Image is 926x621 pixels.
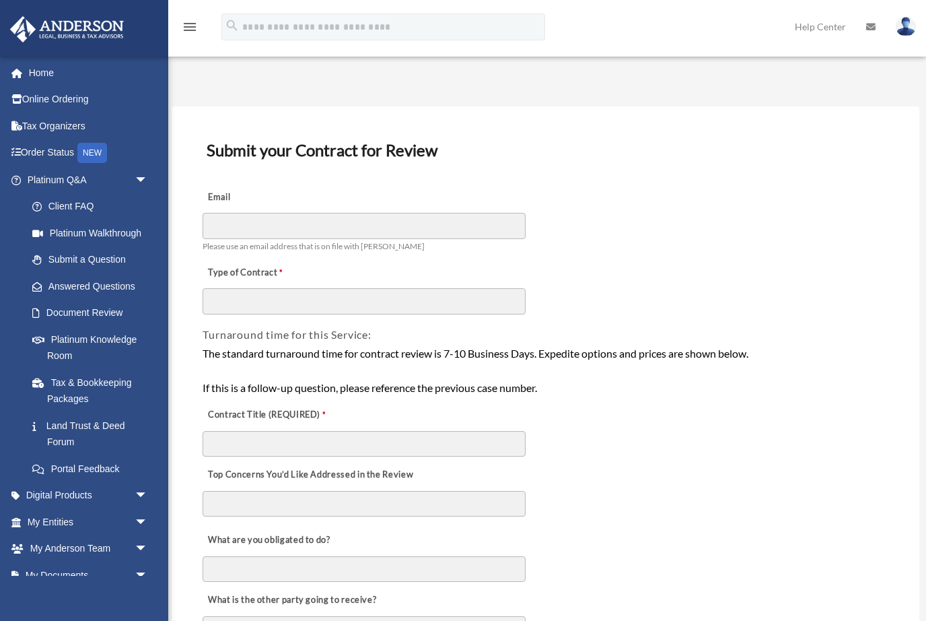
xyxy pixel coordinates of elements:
img: User Pic [896,17,916,36]
div: The standard turnaround time for contract review is 7-10 Business Days. Expedite options and pric... [203,345,888,397]
label: Top Concerns You’d Like Addressed in the Review [203,466,417,485]
a: Platinum Walkthrough [19,220,168,247]
label: What is the other party going to receive? [203,591,380,610]
a: My Entitiesarrow_drop_down [9,509,168,535]
a: Tax Organizers [9,112,168,139]
label: Email [203,188,337,207]
a: My Anderson Teamarrow_drop_down [9,535,168,562]
label: Type of Contract [203,263,337,282]
img: Anderson Advisors Platinum Portal [6,16,128,42]
a: Answered Questions [19,273,168,300]
div: NEW [77,143,107,163]
span: Please use an email address that is on file with [PERSON_NAME] [203,241,425,251]
a: Portal Feedback [19,455,168,482]
a: Land Trust & Deed Forum [19,412,168,455]
a: Order StatusNEW [9,139,168,167]
label: Contract Title (REQUIRED) [203,406,337,425]
a: Platinum Knowledge Room [19,326,168,369]
span: arrow_drop_down [135,535,162,563]
a: Document Review [19,300,162,327]
i: menu [182,19,198,35]
a: Online Ordering [9,86,168,113]
a: Client FAQ [19,193,168,220]
span: arrow_drop_down [135,562,162,589]
label: What are you obligated to do? [203,531,337,550]
a: Tax & Bookkeeping Packages [19,369,168,412]
h3: Submit your Contract for Review [201,136,889,164]
a: Submit a Question [19,247,168,273]
span: Turnaround time for this Service: [203,328,371,341]
a: Platinum Q&Aarrow_drop_down [9,166,168,193]
span: arrow_drop_down [135,482,162,510]
span: arrow_drop_down [135,509,162,536]
a: menu [182,24,198,35]
a: My Documentsarrow_drop_down [9,562,168,589]
span: arrow_drop_down [135,166,162,194]
i: search [225,18,240,33]
a: Home [9,59,168,86]
a: Digital Productsarrow_drop_down [9,482,168,509]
